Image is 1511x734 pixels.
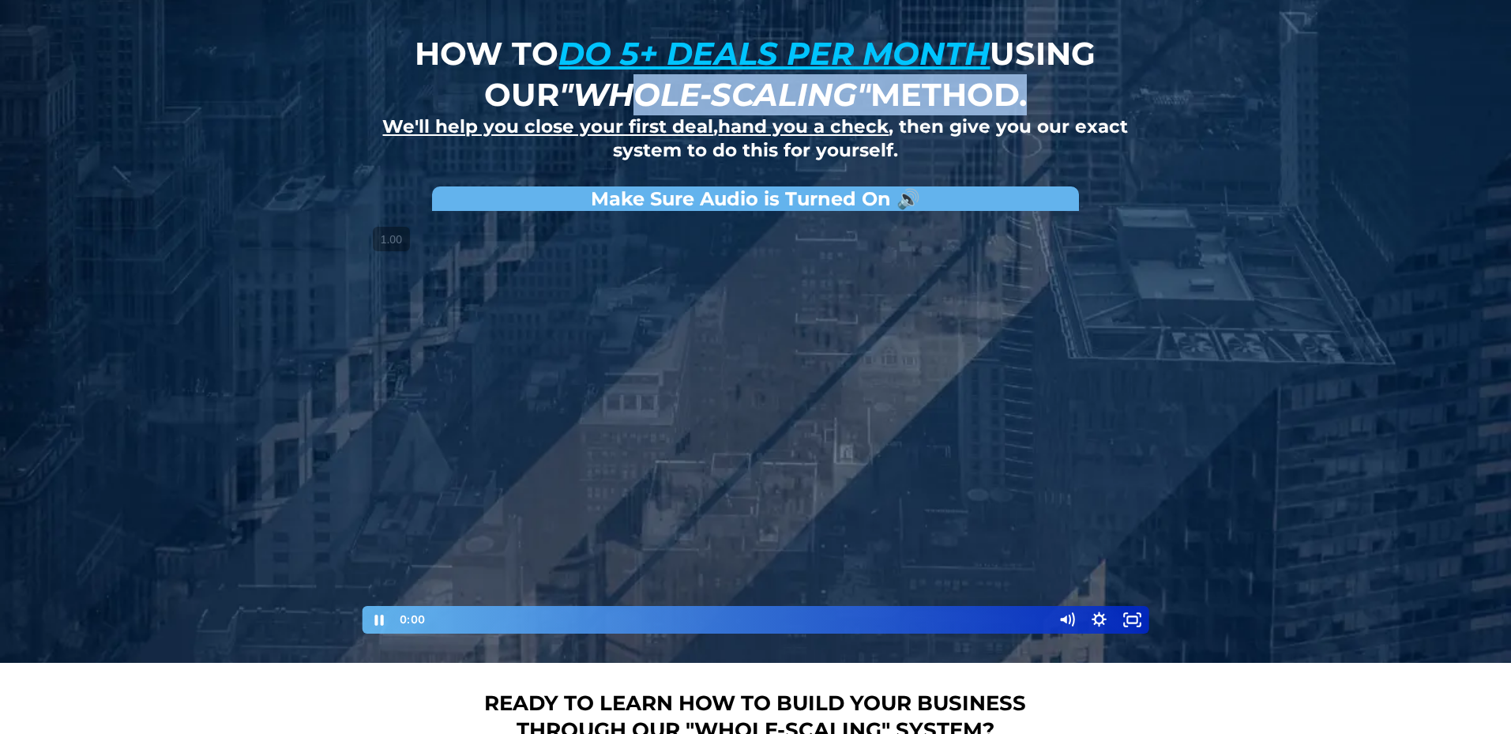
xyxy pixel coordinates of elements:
u: hand you a check [718,115,889,137]
strong: Make Sure Audio is Turned On 🔊 [591,187,920,210]
strong: How to using our method. [415,34,1096,114]
em: "whole-scaling" [559,75,870,114]
u: do 5+ deals per month [558,34,990,73]
u: We'll help you close your first deal [382,115,713,137]
strong: , , then give you our exact system to do this for yourself. [382,115,1128,161]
